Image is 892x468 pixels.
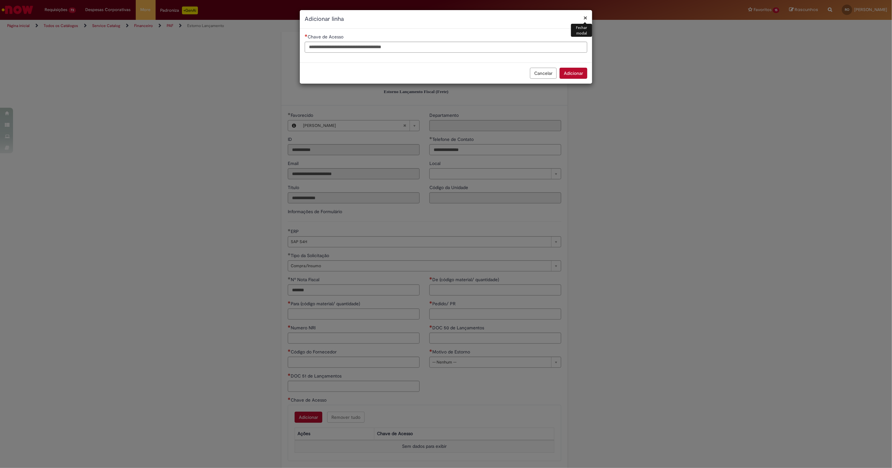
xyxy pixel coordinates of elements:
[571,24,592,37] div: Fechar modal
[308,34,345,40] span: Chave de Acesso
[305,15,587,23] h2: Adicionar linha
[305,34,308,37] span: Necessários
[583,14,587,21] button: Fechar modal
[530,68,557,79] button: Cancelar
[305,42,587,53] input: Chave de Acesso
[560,68,587,79] button: Adicionar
